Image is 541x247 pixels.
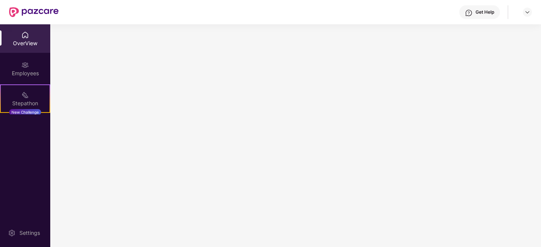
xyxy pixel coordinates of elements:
[9,109,41,115] div: New Challenge
[9,7,59,17] img: New Pazcare Logo
[476,9,494,15] div: Get Help
[21,61,29,69] img: svg+xml;base64,PHN2ZyBpZD0iRW1wbG95ZWVzIiB4bWxucz0iaHR0cDovL3d3dy53My5vcmcvMjAwMC9zdmciIHdpZHRoPS...
[1,100,49,107] div: Stepathon
[21,91,29,99] img: svg+xml;base64,PHN2ZyB4bWxucz0iaHR0cDovL3d3dy53My5vcmcvMjAwMC9zdmciIHdpZHRoPSIyMSIgaGVpZ2h0PSIyMC...
[17,229,42,237] div: Settings
[21,31,29,39] img: svg+xml;base64,PHN2ZyBpZD0iSG9tZSIgeG1sbnM9Imh0dHA6Ly93d3cudzMub3JnLzIwMDAvc3ZnIiB3aWR0aD0iMjAiIG...
[465,9,472,17] img: svg+xml;base64,PHN2ZyBpZD0iSGVscC0zMngzMiIgeG1sbnM9Imh0dHA6Ly93d3cudzMub3JnLzIwMDAvc3ZnIiB3aWR0aD...
[8,229,16,237] img: svg+xml;base64,PHN2ZyBpZD0iU2V0dGluZy0yMHgyMCIgeG1sbnM9Imh0dHA6Ly93d3cudzMub3JnLzIwMDAvc3ZnIiB3aW...
[524,9,530,15] img: svg+xml;base64,PHN2ZyBpZD0iRHJvcGRvd24tMzJ4MzIiIHhtbG5zPSJodHRwOi8vd3d3LnczLm9yZy8yMDAwL3N2ZyIgd2...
